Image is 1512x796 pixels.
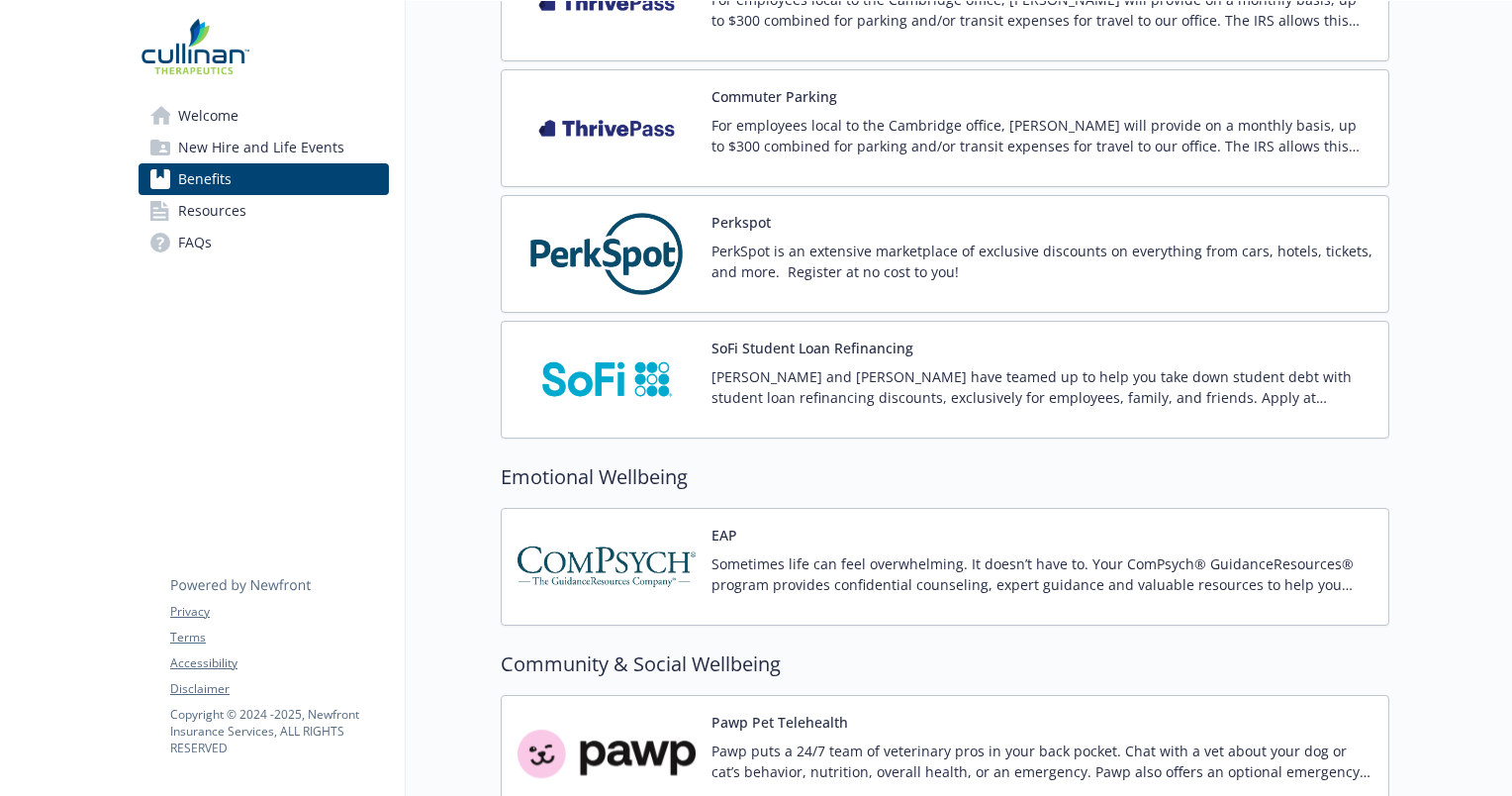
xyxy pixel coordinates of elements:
img: SoFi carrier logo [518,338,696,422]
button: SoFi Student Loan Refinancing [711,338,913,358]
span: FAQs [178,227,212,258]
img: Pawp carrier logo [518,712,696,796]
a: Resources [139,195,389,227]
h2: Emotional Wellbeing [501,462,1389,492]
a: FAQs [139,227,389,258]
a: Terms [170,629,388,647]
a: Disclaimer [170,680,388,698]
p: [PERSON_NAME] and [PERSON_NAME] have teamed up to help you take down student debt with student lo... [711,366,1372,408]
button: Pawp Pet Telehealth [711,712,848,733]
img: ComPsych Corporation carrier logo [518,525,696,609]
button: Commuter Parking [711,86,837,107]
img: PerkSpot carrier logo [518,212,696,296]
a: Welcome [139,100,389,132]
span: Welcome [178,100,238,132]
img: Thrive Pass carrier logo [518,86,696,170]
button: EAP [711,525,737,546]
a: Benefits [139,163,389,195]
p: For employees local to the Cambridge office, [PERSON_NAME] will provide on a monthly basis, up to... [711,115,1372,156]
a: Privacy [170,603,388,621]
p: PerkSpot is an extensive marketplace of exclusive discounts on everything from cars, hotels, tick... [711,241,1372,282]
p: Copyright © 2024 - 2025 , Newfront Insurance Services, ALL RIGHTS RESERVED [170,706,388,756]
button: Perkspot [711,212,771,233]
span: Resources [178,195,246,227]
h2: Community & Social Wellbeing [501,649,1389,679]
a: Accessibility [170,654,388,672]
span: New Hire and Life Events [178,132,344,163]
span: Benefits [178,163,232,195]
p: Sometimes life can feel overwhelming. It doesn’t have to. Your ComPsych® GuidanceResources® progr... [711,553,1372,595]
p: Pawp puts a 24/7 team of veterinary pros in your back pocket. Chat with a vet about your dog or c... [711,741,1372,782]
a: New Hire and Life Events [139,132,389,163]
